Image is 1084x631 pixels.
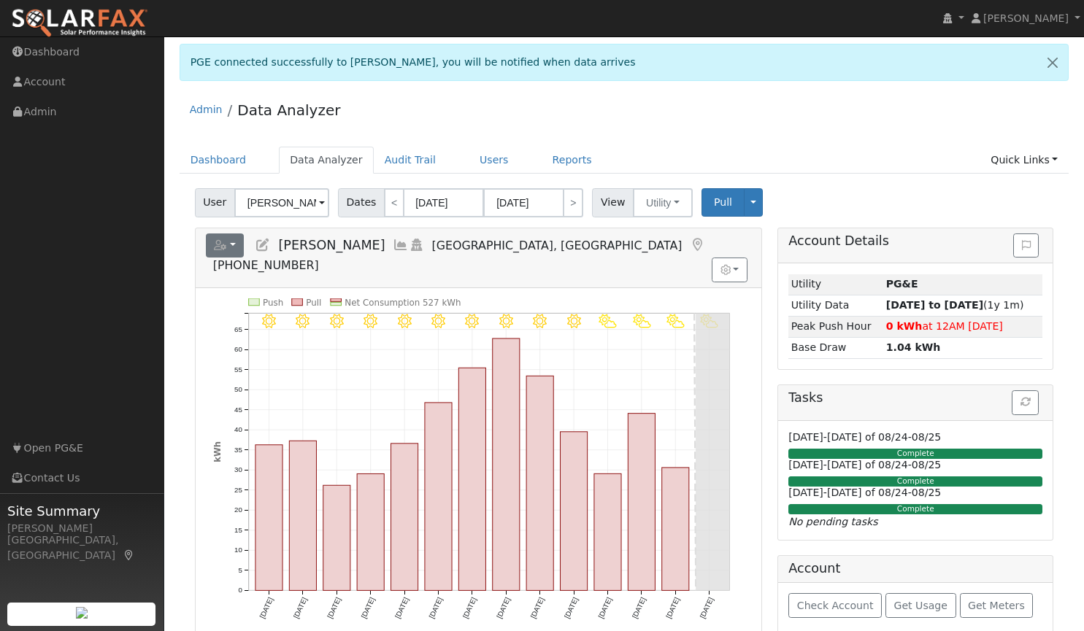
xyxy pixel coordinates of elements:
[788,459,1042,471] h6: [DATE]-[DATE] of 08/24-08/25
[364,314,377,328] i: 8/19 - Clear
[886,278,918,290] strong: ID: 17240605, authorized: 08/30/25
[190,104,223,115] a: Admin
[238,587,242,595] text: 0
[788,504,1042,514] div: Complete
[664,596,681,619] text: [DATE]
[566,314,580,328] i: 8/25 - Clear
[788,274,883,295] td: Utility
[960,593,1034,618] button: Get Meters
[883,316,1042,337] td: at 12AM [DATE]
[234,546,242,554] text: 10
[701,188,745,217] button: Pull
[458,368,485,590] rect: onclick=""
[1012,390,1039,415] button: Refresh
[296,314,310,328] i: 8/17 - Clear
[425,403,452,591] rect: onclick=""
[359,596,376,619] text: [DATE]
[533,314,547,328] i: 8/24 - Clear
[234,365,242,373] text: 55
[255,445,282,591] rect: onclick=""
[234,385,242,393] text: 50
[563,596,580,619] text: [DATE]
[885,593,956,618] button: Get Usage
[279,147,374,174] a: Data Analyzer
[432,239,683,252] span: [GEOGRAPHIC_DATA], [GEOGRAPHIC_DATA]
[7,501,156,521] span: Site Summary
[788,516,877,527] i: No pending tasks
[886,341,941,353] strong: 1.04 kWh
[393,596,410,619] text: [DATE]
[788,337,883,358] td: Base Draw
[213,258,319,272] span: [PHONE_NUMBER]
[633,188,693,217] button: Utility
[180,44,1069,81] div: PGE connected successfully to [PERSON_NAME], you will be notified when data arrives
[338,188,385,217] span: Dates
[797,600,874,611] span: Check Account
[427,596,444,619] text: [DATE]
[292,596,309,619] text: [DATE]
[788,431,1042,444] h6: [DATE]-[DATE] of 08/24-08/25
[560,432,587,591] rect: onclick=""
[788,295,883,316] td: Utility Data
[234,506,242,514] text: 20
[714,196,732,208] span: Pull
[234,446,242,454] text: 35
[699,596,715,619] text: [DATE]
[633,314,651,328] i: 8/27 - PartlyCloudy
[258,596,274,619] text: [DATE]
[983,12,1069,24] span: [PERSON_NAME]
[345,298,461,308] text: Net Consumption 527 kWh
[788,390,1042,406] h5: Tasks
[234,406,242,414] text: 45
[76,607,88,619] img: retrieve
[526,376,553,591] rect: onclick=""
[330,314,344,328] i: 8/18 - Clear
[234,526,242,534] text: 15
[461,596,478,619] text: [DATE]
[234,486,242,494] text: 25
[563,188,583,217] a: >
[431,314,445,328] i: 8/21 - MostlyClear
[465,314,479,328] i: 8/22 - MostlyClear
[238,566,242,574] text: 5
[596,596,613,619] text: [DATE]
[528,596,545,619] text: [DATE]
[11,8,148,39] img: SolarFax
[628,414,655,591] rect: onclick=""
[237,101,340,119] a: Data Analyzer
[234,325,242,333] text: 65
[499,314,513,328] i: 8/23 - Clear
[1037,44,1068,80] a: Close
[788,561,840,576] h5: Account
[894,600,947,611] span: Get Usage
[393,238,409,252] a: Multi-Series Graph
[788,233,1042,249] h5: Account Details
[289,441,316,591] rect: onclick=""
[123,549,136,561] a: Map
[666,314,685,328] i: 8/28 - PartlyCloudy
[788,487,1042,499] h6: [DATE]-[DATE] of 08/24-08/25
[886,320,923,332] strong: 0 kWh
[234,466,242,474] text: 30
[234,345,242,353] text: 60
[263,298,283,308] text: Push
[326,596,342,619] text: [DATE]
[788,449,1042,459] div: Complete
[255,238,271,252] a: Edit User (36513)
[262,314,276,328] i: 8/16 - Clear
[788,476,1042,487] div: Complete
[195,188,235,217] span: User
[234,426,242,434] text: 40
[357,474,384,591] rect: onclick=""
[180,147,258,174] a: Dashboard
[7,533,156,563] div: [GEOGRAPHIC_DATA], [GEOGRAPHIC_DATA]
[7,521,156,536] div: [PERSON_NAME]
[495,596,512,619] text: [DATE]
[886,299,1024,311] span: (1y 1m)
[662,468,689,590] rect: onclick=""
[980,147,1069,174] a: Quick Links
[323,486,350,591] rect: onclick=""
[384,188,404,217] a: <
[234,188,329,217] input: Select a User
[886,299,983,311] strong: [DATE] to [DATE]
